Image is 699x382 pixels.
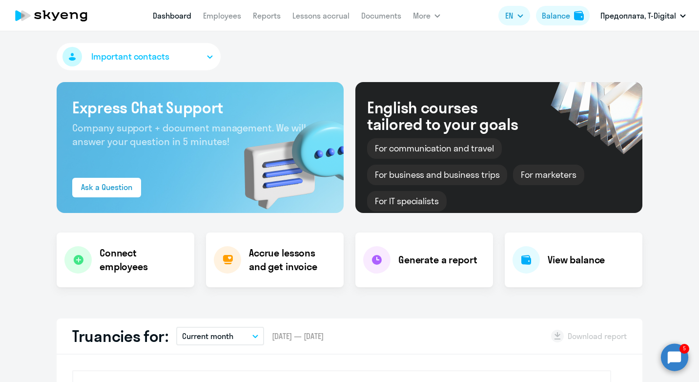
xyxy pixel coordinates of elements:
a: Reports [253,11,281,21]
h2: Truancies for: [72,326,168,346]
button: Предоплата, T-Digital [596,4,691,27]
p: Current month [182,330,233,342]
div: For communication and travel [367,138,502,159]
button: Balancebalance [536,6,590,25]
span: Important contacts [91,50,169,63]
div: For business and business trips [367,165,507,185]
div: For marketers [513,165,584,185]
h3: Express Chat Support [72,98,328,117]
div: Balance [542,10,570,21]
h4: View balance [548,253,605,267]
span: Company support + document management. We will answer your question in 5 minutes! [72,122,306,148]
button: Ask a Question [72,178,141,197]
button: Current month [176,327,264,345]
span: [DATE] — [DATE] [272,331,324,341]
img: balance [574,11,584,21]
button: Important contacts [57,43,221,70]
div: English courses tailored to your goals [367,99,534,132]
a: Employees [203,11,241,21]
h4: Connect employees [100,246,186,274]
button: EN [498,6,530,25]
a: Documents [361,11,401,21]
p: Предоплата, T-Digital [600,10,676,21]
h4: Generate a report [398,253,477,267]
span: More [413,10,431,21]
a: Lessons accrual [292,11,349,21]
div: For IT specialists [367,191,447,212]
button: More [413,6,440,25]
h4: Accrue lessons and get invoice [249,246,334,274]
span: EN [505,10,513,21]
img: bg-img [230,103,344,213]
a: Dashboard [153,11,191,21]
div: Ask a Question [81,181,132,193]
